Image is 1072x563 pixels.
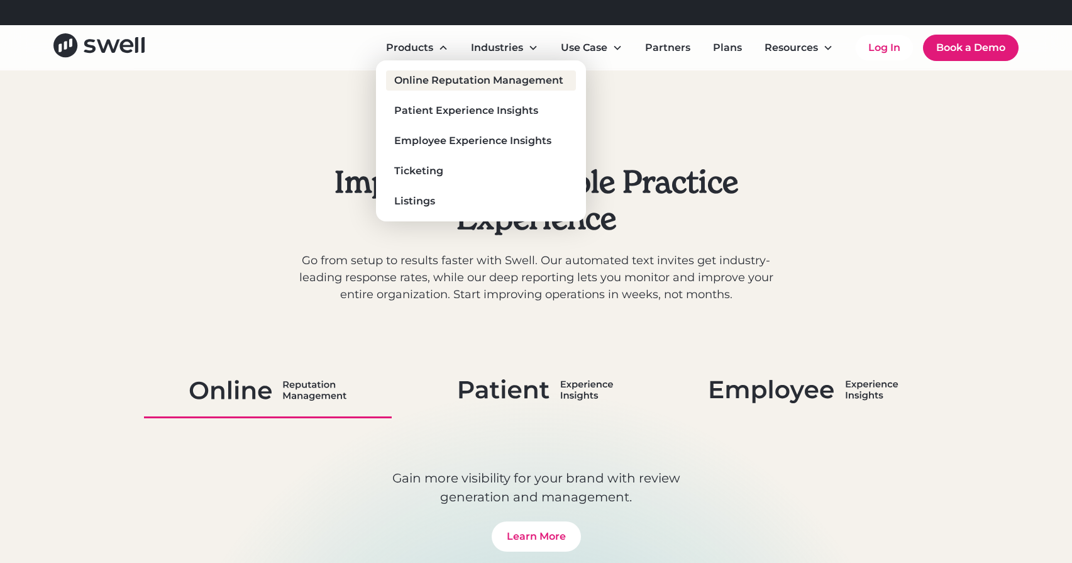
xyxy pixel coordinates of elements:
[376,60,586,221] nav: Products
[856,35,913,60] a: Log In
[386,40,433,55] div: Products
[386,101,576,121] a: Patient Experience Insights
[386,161,576,181] a: Ticketing
[492,521,581,552] a: Learn More
[394,194,435,209] div: Listings
[703,35,752,60] a: Plans
[376,35,458,60] div: Products
[394,133,551,148] div: Employee Experience Insights
[754,35,843,60] div: Resources
[635,35,700,60] a: Partners
[923,35,1019,61] a: Book a Demo
[394,73,563,88] div: Online Reputation Management
[295,139,778,154] div: Products
[551,35,633,60] div: Use Case
[394,164,443,179] div: Ticketing
[386,191,576,211] a: Listings
[561,40,607,55] div: Use Case
[471,40,523,55] div: Industries
[53,33,145,62] a: home
[394,103,538,118] div: Patient Experience Insights
[295,252,778,303] p: Go from setup to results faster with Swell. Our automated text invites get industry-leading respo...
[360,469,712,506] p: Gain more visibility for your brand with review generation and management.
[386,131,576,151] a: Employee Experience Insights
[386,70,576,91] a: Online Reputation Management
[461,35,548,60] div: Industries
[295,164,778,237] h2: Improve The Whole Practice Experience
[765,40,818,55] div: Resources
